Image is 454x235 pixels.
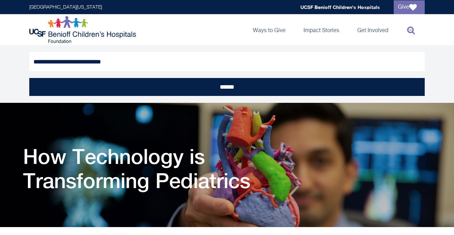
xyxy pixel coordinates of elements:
[300,4,380,10] a: UCSF Benioff Children's Hospitals
[29,16,138,43] img: Logo for UCSF Benioff Children's Hospitals Foundation
[29,5,102,10] a: [GEOGRAPHIC_DATA][US_STATE]
[394,0,425,14] a: Give
[247,14,291,45] a: Ways to Give
[352,14,394,45] a: Get Involved
[298,14,345,45] a: Impact Stories
[23,144,257,193] h1: How Technology is Transforming Pediatrics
